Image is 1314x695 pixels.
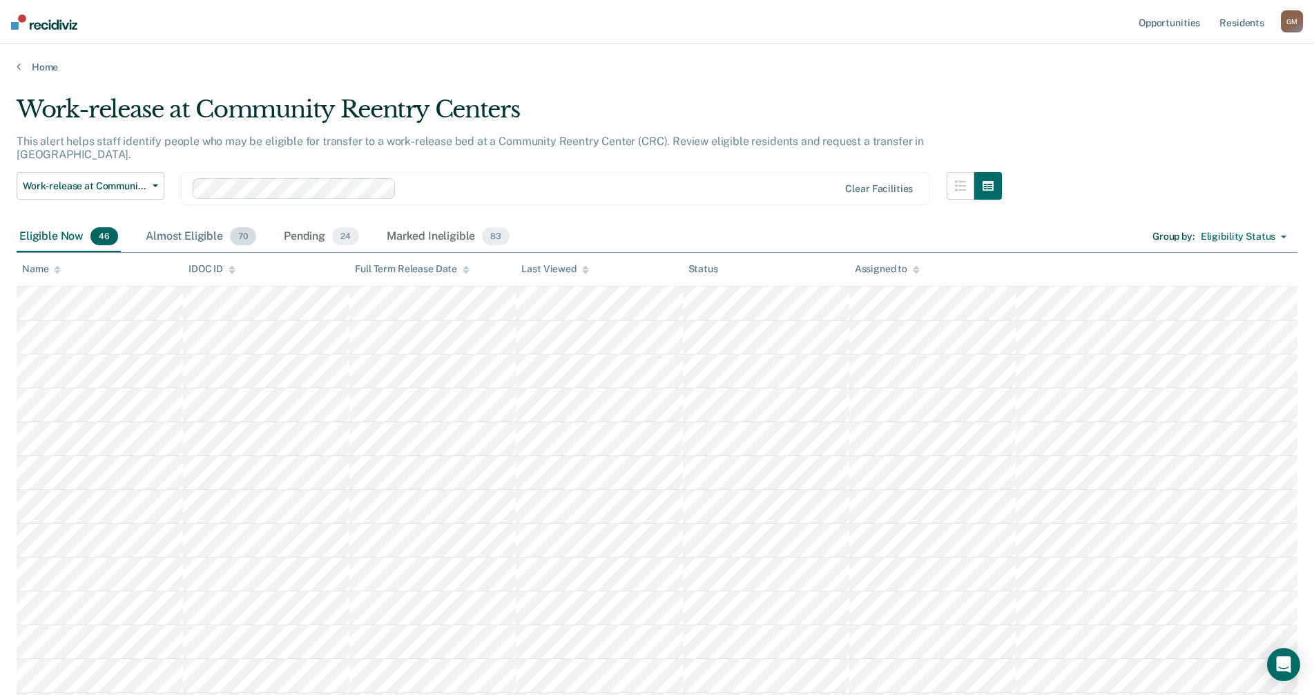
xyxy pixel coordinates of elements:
[1267,648,1300,681] div: Open Intercom Messenger
[11,15,77,30] img: Recidiviz
[143,222,259,252] div: Almost Eligible70
[521,263,588,275] div: Last Viewed
[22,263,61,275] div: Name
[1201,231,1275,242] div: Eligibility Status
[189,263,235,275] div: IDOC ID
[845,183,913,195] div: Clear facilities
[17,172,164,200] button: Work-release at Community Reentry Centers
[1152,231,1195,242] div: Group by :
[17,95,1002,135] div: Work-release at Community Reentry Centers
[17,222,121,252] div: Eligible Now46
[23,180,147,192] span: Work-release at Community Reentry Centers
[855,263,920,275] div: Assigned to
[17,61,1297,73] a: Home
[281,222,362,252] div: Pending24
[482,227,510,245] span: 83
[1281,10,1303,32] div: G M
[688,263,718,275] div: Status
[230,227,256,245] span: 70
[332,227,359,245] span: 24
[90,227,118,245] span: 46
[1195,226,1293,248] button: Eligibility Status
[355,263,470,275] div: Full Term Release Date
[1281,10,1303,32] button: GM
[17,135,924,161] p: This alert helps staff identify people who may be eligible for transfer to a work-release bed at ...
[384,222,512,252] div: Marked Ineligible83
